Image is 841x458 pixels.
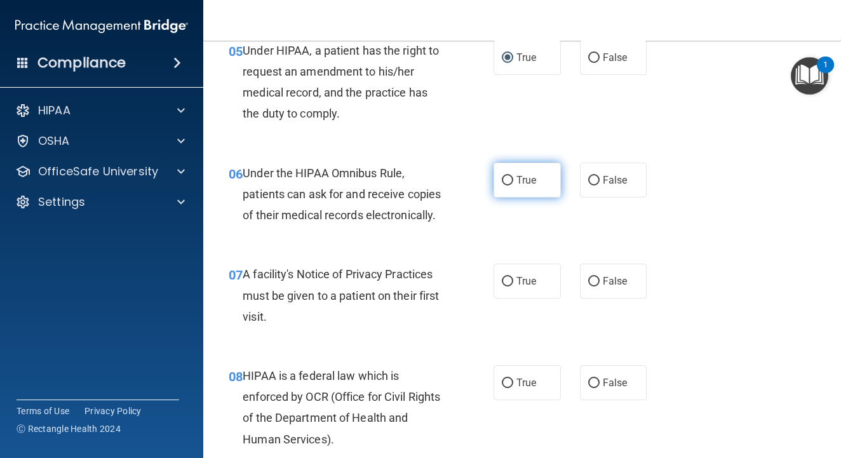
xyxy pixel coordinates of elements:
a: Privacy Policy [84,405,142,417]
span: HIPAA is a federal law which is enforced by OCR (Office for Civil Rights of the Department of Hea... [243,369,440,446]
p: OfficeSafe University [38,164,158,179]
input: True [502,379,513,388]
input: True [502,277,513,286]
span: Under the HIPAA Omnibus Rule, patients can ask for and receive copies of their medical records el... [243,166,441,222]
p: HIPAA [38,103,71,118]
span: False [603,275,628,287]
span: False [603,174,628,186]
input: False [588,53,600,63]
a: OSHA [15,133,185,149]
span: Ⓒ Rectangle Health 2024 [17,422,121,435]
input: False [588,176,600,185]
a: OfficeSafe University [15,164,185,179]
span: A facility's Notice of Privacy Practices must be given to a patient on their first visit. [243,267,439,323]
span: Under HIPAA, a patient has the right to request an amendment to his/her medical record, and the p... [243,44,439,121]
div: 1 [823,65,828,81]
span: False [603,377,628,389]
button: Open Resource Center, 1 new notification [791,57,828,95]
input: False [588,379,600,388]
h4: Compliance [37,54,126,72]
a: Terms of Use [17,405,69,417]
p: OSHA [38,133,70,149]
p: Settings [38,194,85,210]
input: True [502,176,513,185]
a: Settings [15,194,185,210]
input: False [588,277,600,286]
span: True [516,275,536,287]
span: 07 [229,267,243,283]
span: 05 [229,44,243,59]
img: PMB logo [15,13,188,39]
span: False [603,51,628,64]
span: 06 [229,166,243,182]
span: 08 [229,369,243,384]
a: HIPAA [15,103,185,118]
input: True [502,53,513,63]
span: True [516,377,536,389]
span: True [516,51,536,64]
span: True [516,174,536,186]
